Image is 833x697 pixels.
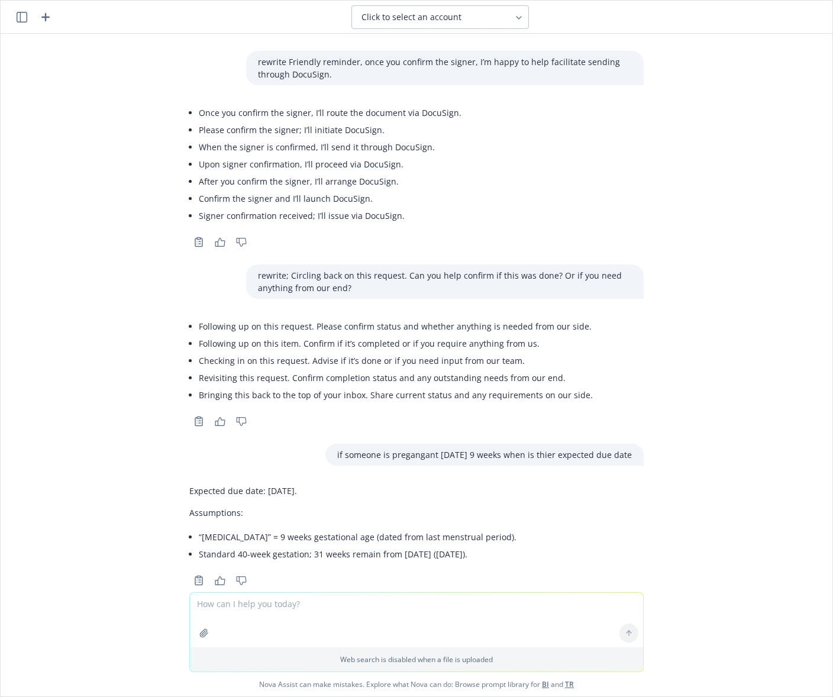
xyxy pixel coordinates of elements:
[189,506,516,519] p: Assumptions:
[337,448,632,461] p: if someone is pregangant [DATE] 9 weeks when is thier expected due date
[199,528,516,546] li: “[MEDICAL_DATA]” = 9 weeks gestational age (dated from last menstrual period).
[199,156,461,173] li: Upon signer confirmation, I’ll proceed via DocuSign.
[199,121,461,138] li: Please confirm the signer; I’ll initiate DocuSign.
[258,56,632,80] p: rewrite Friendly reminder, once you confirm the signer, I’m happy to help facilitate sending thro...
[232,234,251,250] button: Thumbs down
[232,413,251,430] button: Thumbs down
[197,654,636,664] p: Web search is disabled when a file is uploaded
[199,369,593,386] li: Revisiting this request. Confirm completion status and any outstanding needs from our end.
[199,173,461,190] li: After you confirm the signer, I’ll arrange DocuSign.
[193,237,204,247] svg: Copy to clipboard
[199,318,593,335] li: Following up on this request. Please confirm status and whether anything is needed from our side.
[542,679,549,689] a: BI
[5,672,828,696] span: Nova Assist can make mistakes. Explore what Nova can do: Browse prompt library for and
[189,485,516,497] p: Expected due date: [DATE].
[193,416,204,427] svg: Copy to clipboard
[199,104,461,121] li: Once you confirm the signer, I’ll route the document via DocuSign.
[232,572,251,589] button: Thumbs down
[199,190,461,207] li: Confirm the signer and I’ll launch DocuSign.
[199,138,461,156] li: When the signer is confirmed, I’ll send it through DocuSign.
[199,335,593,352] li: Following up on this item. Confirm if it’s completed or if you require anything from us.
[193,575,204,586] svg: Copy to clipboard
[361,11,461,23] span: Click to select an account
[199,386,593,404] li: Bringing this back to the top of your inbox. Share current status and any requirements on our side.
[351,5,529,29] button: Click to select an account
[199,207,461,224] li: Signer confirmation received; I’ll issue via DocuSign.
[565,679,574,689] a: TR
[199,546,516,563] li: Standard 40-week gestation; 31 weeks remain from [DATE] ([DATE]).
[258,269,632,294] p: rewrite; Circling back on this request. Can you help confirm if this was done? Or if you need any...
[199,352,593,369] li: Checking in on this request. Advise if it’s done or if you need input from our team.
